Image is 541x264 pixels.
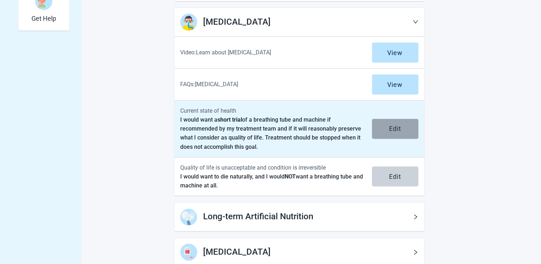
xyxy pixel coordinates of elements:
h2: Get Help [31,15,56,23]
p: FAQs: [MEDICAL_DATA] [180,80,363,89]
p: Video: Learn about [MEDICAL_DATA] [180,48,363,57]
p: Quality of life is unacceptable and condition is irreversible [180,163,363,172]
p: Current state of health [180,106,363,115]
div: Edit [389,125,401,132]
button: View [372,43,418,63]
div: View [387,49,403,56]
h1: [MEDICAL_DATA] [203,245,413,259]
label: I would want a of a breathing tube and machine if recommended by my treatment team and if it will... [180,116,361,150]
img: Step Icon [180,244,197,261]
img: Step Icon [180,14,197,31]
div: View [387,81,403,88]
h1: [MEDICAL_DATA] [203,15,413,29]
button: Edit [372,119,418,139]
strong: short trial [217,116,242,123]
button: Edit [372,166,418,186]
strong: NOT [285,173,296,180]
div: Edit [389,173,401,180]
span: right [413,249,418,255]
button: View [372,74,418,94]
span: right [413,214,418,220]
label: I would want to die naturally, and I would want a breathing tube and machine at all. [180,173,363,189]
h1: Long-term Artificial Nutrition [203,210,413,224]
img: Step Icon [180,208,197,225]
span: down [413,19,418,25]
